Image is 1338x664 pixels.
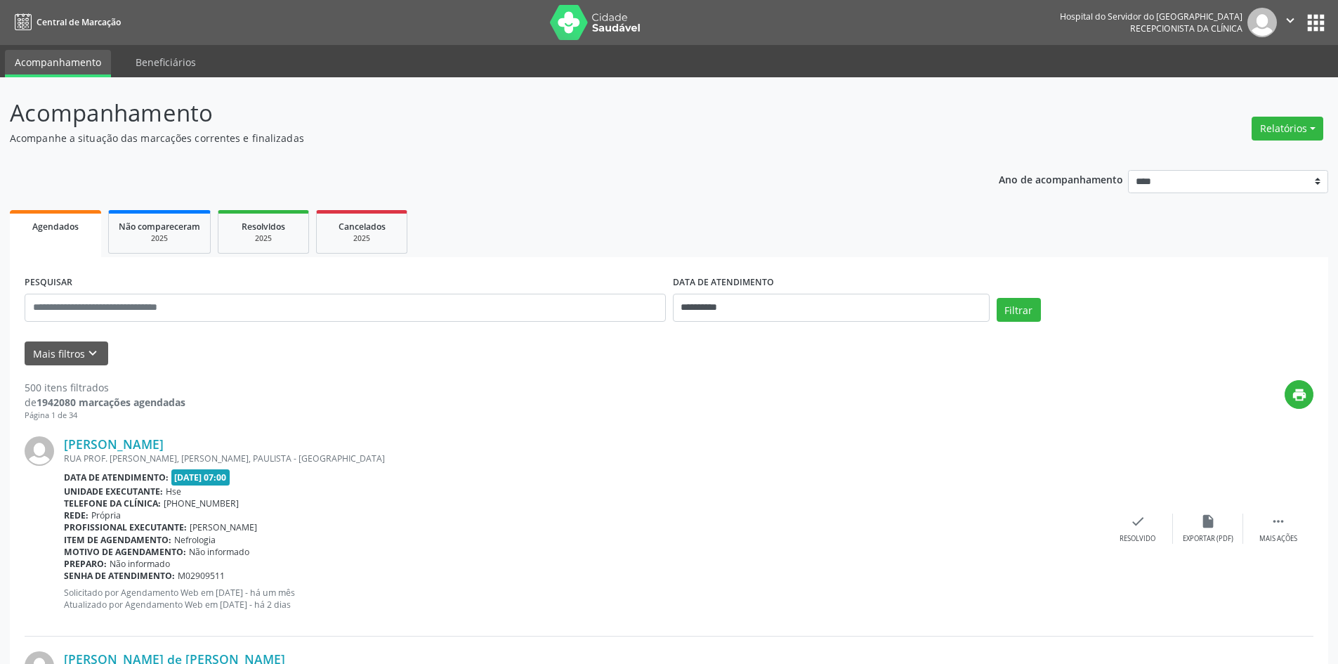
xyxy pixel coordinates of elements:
p: Solicitado por Agendamento Web em [DATE] - há um mês Atualizado por Agendamento Web em [DATE] - h... [64,587,1103,611]
div: de [25,395,185,410]
i: print [1292,387,1307,403]
b: Data de atendimento: [64,471,169,483]
label: PESQUISAR [25,272,72,294]
i: keyboard_arrow_down [85,346,100,361]
div: Mais ações [1259,534,1297,544]
div: 2025 [228,233,299,244]
b: Preparo: [64,558,107,570]
div: 2025 [119,233,200,244]
i: check [1130,514,1146,529]
button:  [1277,8,1304,37]
i:  [1271,514,1286,529]
p: Acompanhamento [10,96,933,131]
div: RUA PROF. [PERSON_NAME], [PERSON_NAME], PAULISTA - [GEOGRAPHIC_DATA] [64,453,1103,464]
b: Item de agendamento: [64,534,171,546]
b: Motivo de agendamento: [64,546,186,558]
div: 2025 [327,233,397,244]
b: Rede: [64,509,88,521]
p: Acompanhe a situação das marcações correntes e finalizadas [10,131,933,145]
div: 500 itens filtrados [25,380,185,395]
button: Mais filtroskeyboard_arrow_down [25,341,108,366]
button: Filtrar [997,298,1041,322]
span: Agendados [32,221,79,233]
i:  [1283,13,1298,28]
label: DATA DE ATENDIMENTO [673,272,774,294]
span: Nefrologia [174,534,216,546]
span: Cancelados [339,221,386,233]
div: Resolvido [1120,534,1155,544]
a: Beneficiários [126,50,206,74]
button: Relatórios [1252,117,1323,141]
b: Unidade executante: [64,486,163,497]
div: Página 1 de 34 [25,410,185,422]
span: Recepcionista da clínica [1130,22,1242,34]
img: img [25,436,54,466]
span: Não informado [110,558,170,570]
b: Profissional executante: [64,521,187,533]
span: [DATE] 07:00 [171,469,230,486]
strong: 1942080 marcações agendadas [37,396,185,409]
div: Hospital do Servidor do [GEOGRAPHIC_DATA] [1060,11,1242,22]
span: Hse [166,486,181,497]
i: insert_drive_file [1200,514,1216,529]
span: Resolvidos [242,221,285,233]
button: print [1285,380,1313,409]
button: apps [1304,11,1328,35]
span: Não informado [189,546,249,558]
span: Central de Marcação [37,16,121,28]
img: img [1247,8,1277,37]
span: [PERSON_NAME] [190,521,257,533]
span: M02909511 [178,570,225,582]
a: Acompanhamento [5,50,111,77]
span: [PHONE_NUMBER] [164,497,239,509]
a: [PERSON_NAME] [64,436,164,452]
span: Própria [91,509,121,521]
b: Senha de atendimento: [64,570,175,582]
b: Telefone da clínica: [64,497,161,509]
a: Central de Marcação [10,11,121,34]
span: Não compareceram [119,221,200,233]
div: Exportar (PDF) [1183,534,1233,544]
p: Ano de acompanhamento [999,170,1123,188]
